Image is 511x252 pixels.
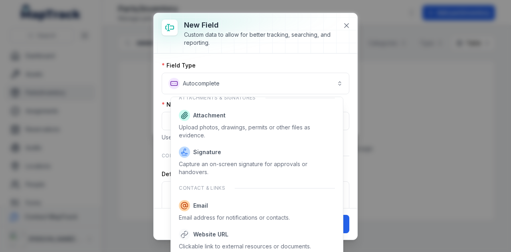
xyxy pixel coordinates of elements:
[193,202,208,210] span: Email
[179,160,335,176] div: Capture an on-screen signature for approvals or handovers.
[172,180,341,196] div: Contact & links
[193,230,228,238] span: Website URL
[162,73,349,94] button: Autocomplete
[172,90,341,106] div: Attachments & signatures
[193,111,226,119] span: Attachment
[179,242,311,250] div: Clickable link to external resources or documents.
[193,148,221,156] span: Signature
[179,214,290,222] div: Email address for notifications or contacts.
[179,123,335,139] div: Upload photos, drawings, permits or other files as evidence.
